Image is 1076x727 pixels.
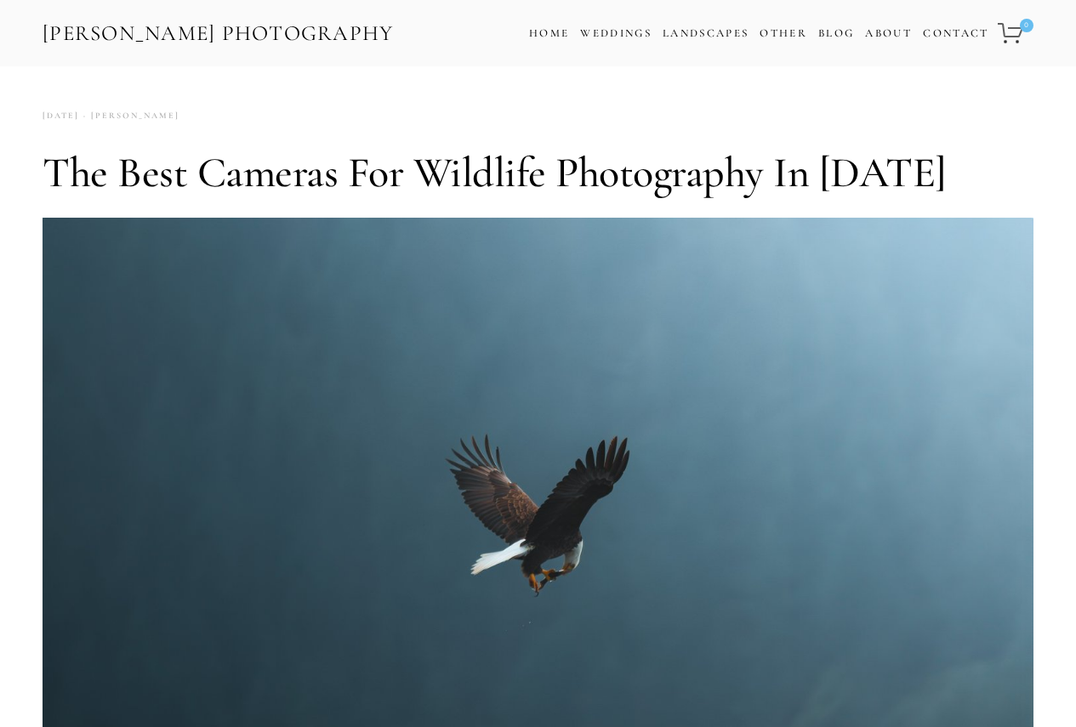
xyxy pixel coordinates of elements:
a: Blog [818,21,854,46]
a: Weddings [580,26,652,40]
h1: The Best Cameras for Wildlife Photography in [DATE] [43,147,1033,198]
a: [PERSON_NAME] [79,105,179,128]
span: 0 [1020,19,1033,32]
a: 0 items in cart [995,13,1035,54]
a: Landscapes [663,26,749,40]
time: [DATE] [43,105,79,128]
a: Other [760,26,807,40]
a: Home [529,21,569,46]
a: Contact [923,21,988,46]
a: About [865,21,912,46]
a: [PERSON_NAME] Photography [41,14,396,53]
